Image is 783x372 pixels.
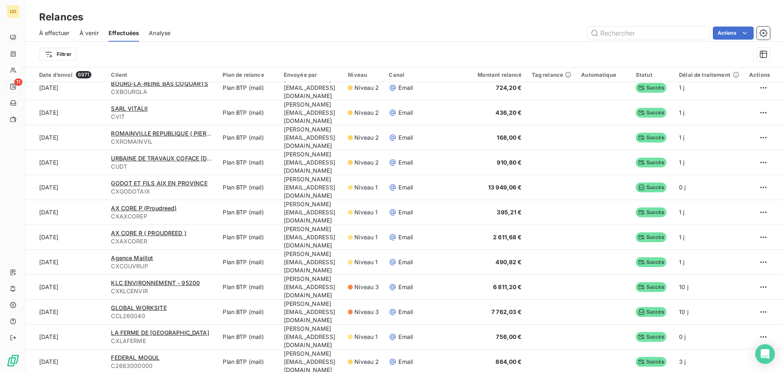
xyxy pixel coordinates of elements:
span: À venir [80,29,99,37]
span: Délai de traitement [679,71,730,78]
span: Client [111,71,127,78]
td: [PERSON_NAME] [EMAIL_ADDRESS][DOMAIN_NAME] [279,250,343,275]
span: Succès [636,232,666,242]
span: Succès [636,307,666,317]
span: Email [398,84,413,92]
td: [PERSON_NAME] [EMAIL_ADDRESS][DOMAIN_NAME] [279,300,343,325]
span: 7 762,03 € [491,308,522,315]
td: 1 j [674,150,744,175]
td: 1 j [674,76,744,100]
span: Niveau 1 [354,258,378,266]
td: [DATE] [26,300,106,325]
div: Niveau [348,71,379,78]
td: [DATE] [26,325,106,350]
span: CXKLCENVIR [111,287,213,295]
span: GLOBAL WORKSITE [111,304,166,311]
td: Plan BTP (mail) [218,275,279,300]
td: 1 j [674,250,744,275]
span: AX CORE P (Proudreed) [111,205,177,212]
span: CVIT [111,113,213,121]
span: Niveau 3 [354,283,379,291]
td: [PERSON_NAME] [EMAIL_ADDRESS][DOMAIN_NAME] [279,275,343,300]
span: FEDERAL MOGUL [111,354,159,361]
span: AX CORE R ( PROUDREED ) [111,229,186,236]
img: Logo LeanPay [7,354,20,367]
span: Email [398,283,413,291]
td: 1 j [674,225,744,250]
td: [DATE] [26,275,106,300]
span: Niveau 2 [354,84,379,92]
span: SARL VITALII [111,105,148,112]
span: CCL260040 [111,312,213,320]
td: Plan BTP (mail) [218,325,279,350]
td: 10 j [674,275,744,300]
span: Niveau 1 [354,208,378,216]
span: Niveau 3 [354,308,379,316]
td: 1 j [674,125,744,150]
span: 724,20 € [496,84,522,91]
div: UG [7,5,20,18]
span: URBAINE DE TRAVAUX COFACE [DATE] [111,155,219,162]
td: [PERSON_NAME] [EMAIL_ADDRESS][DOMAIN_NAME] [279,200,343,225]
span: 11 [14,78,22,86]
td: 1 j [674,100,744,125]
td: Plan BTP (mail) [218,300,279,325]
span: 168,00 € [497,134,522,141]
span: Succès [636,357,666,367]
span: Succès [636,282,666,292]
span: CXAXCOREP [111,212,213,221]
span: 756,00 € [496,333,522,340]
span: CXGODOTAIX [111,187,213,196]
td: Plan BTP (mail) [218,250,279,275]
div: Date d’envoi [39,71,101,78]
span: 6971 [76,71,92,78]
span: Email [398,134,413,142]
div: Statut [636,71,669,78]
span: ROMAINVILLE REPUBLIQUE ( PIERREVAL ) [111,130,228,137]
td: Plan BTP (mail) [218,175,279,200]
span: Succès [636,158,666,167]
span: Analyse [149,29,170,37]
span: Effectuées [108,29,139,37]
span: Email [398,333,413,341]
td: [PERSON_NAME] [EMAIL_ADDRESS][DOMAIN_NAME] [279,125,343,150]
span: KLC ENVIRONNEMENT - 95200 [111,279,200,286]
span: Succès [636,133,666,143]
td: [PERSON_NAME] [EMAIL_ADDRESS][DOMAIN_NAME] [279,150,343,175]
td: [PERSON_NAME] [EMAIL_ADDRESS][DOMAIN_NAME] [279,100,343,125]
td: [DATE] [26,150,106,175]
span: Email [398,258,413,266]
span: LA FERME DE [GEOGRAPHIC_DATA] [111,329,209,336]
span: Succès [636,83,666,93]
span: Email [398,208,413,216]
span: Niveau 2 [354,109,379,117]
td: Plan BTP (mail) [218,150,279,175]
td: [DATE] [26,175,106,200]
td: Plan BTP (mail) [218,100,279,125]
span: Email [398,158,413,167]
span: 395,21 € [497,209,522,216]
span: CUDT [111,163,213,171]
span: 490,82 € [495,258,522,265]
td: [PERSON_NAME] [EMAIL_ADDRESS][DOMAIN_NAME] [279,175,343,200]
span: 436,20 € [495,109,522,116]
td: Plan BTP (mail) [218,125,279,150]
div: Tag relance [532,71,572,78]
h3: Relances [39,10,83,25]
div: Open Intercom Messenger [755,344,775,364]
td: [DATE] [26,225,106,250]
span: Succès [636,108,666,118]
span: C2663000000 [111,362,213,370]
span: CXROMAINVIL [111,138,213,146]
span: Niveau 1 [354,233,378,241]
span: Niveau 2 [354,134,379,142]
span: 6 811,20 € [493,283,522,290]
span: Email [398,109,413,117]
span: À effectuer [39,29,70,37]
td: 10 j [674,300,744,325]
div: Plan de relance [223,71,274,78]
span: Email [398,308,413,316]
button: Filtrer [39,48,77,61]
span: 910,80 € [497,159,522,166]
td: Plan BTP (mail) [218,225,279,250]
